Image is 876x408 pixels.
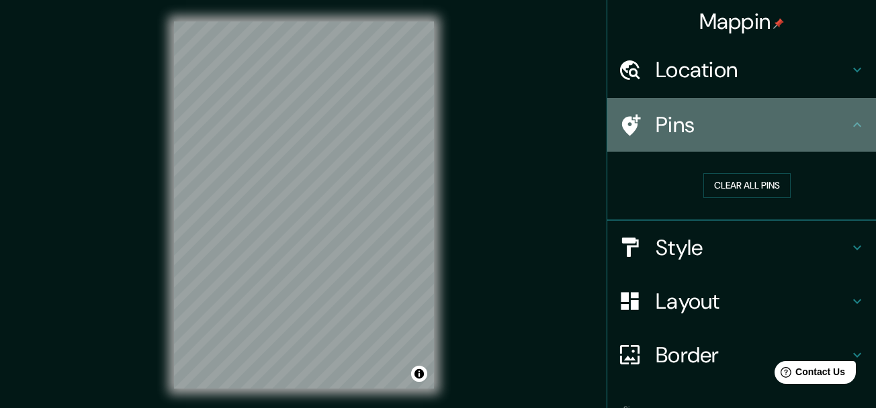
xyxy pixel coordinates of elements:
[607,43,876,97] div: Location
[656,288,849,315] h4: Layout
[656,111,849,138] h4: Pins
[174,21,434,389] canvas: Map
[656,56,849,83] h4: Location
[656,234,849,261] h4: Style
[607,98,876,152] div: Pins
[607,274,876,328] div: Layout
[656,342,849,368] h4: Border
[699,8,785,35] h4: Mappin
[703,173,791,198] button: Clear all pins
[411,366,427,382] button: Toggle attribution
[607,221,876,274] div: Style
[756,356,861,393] iframe: Help widget launcher
[773,18,784,29] img: pin-icon.png
[607,328,876,382] div: Border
